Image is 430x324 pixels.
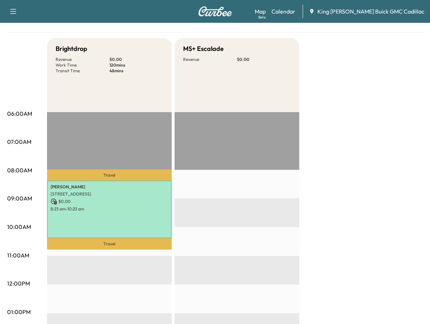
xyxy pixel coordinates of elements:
[7,137,31,146] p: 07:00AM
[47,238,172,250] p: Travel
[56,44,87,54] h5: Brightdrop
[317,7,424,16] span: King [PERSON_NAME] Buick GMC Cadillac
[7,109,32,118] p: 06:00AM
[7,251,29,260] p: 11:00AM
[7,194,32,203] p: 09:00AM
[7,279,30,288] p: 12:00PM
[258,15,266,20] div: Beta
[109,68,163,74] p: 48 mins
[255,7,266,16] a: MapBeta
[56,57,109,62] p: Revenue
[7,166,32,174] p: 08:00AM
[183,57,237,62] p: Revenue
[56,62,109,68] p: Work Time
[198,6,232,16] img: Curbee Logo
[271,7,295,16] a: Calendar
[7,308,31,316] p: 01:00PM
[109,62,163,68] p: 120 mins
[51,206,168,212] p: 8:23 am - 10:23 am
[51,198,168,205] p: $ 0.00
[109,57,163,62] p: $ 0.00
[51,191,168,197] p: [STREET_ADDRESS]
[47,169,172,181] p: Travel
[51,184,168,190] p: [PERSON_NAME]
[183,44,224,54] h5: MS+ Escalade
[237,57,291,62] p: $ 0.00
[7,223,31,231] p: 10:00AM
[56,68,109,74] p: Transit Time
